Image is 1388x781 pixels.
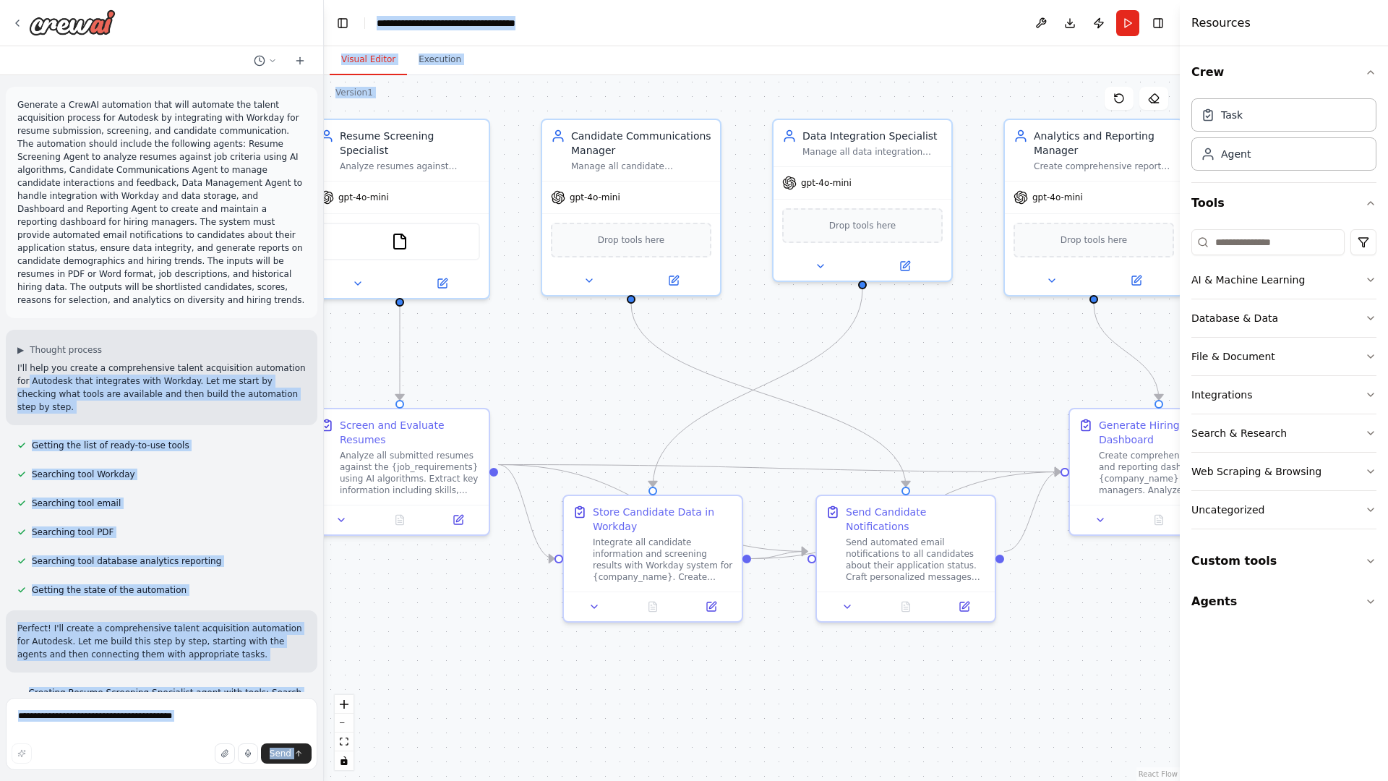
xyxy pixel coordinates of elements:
button: zoom in [335,695,354,714]
button: Hide right sidebar [1148,13,1168,33]
g: Edge from 01e25d30-7472-4c55-93a2-bbb6ad1078b7 to 4fbb86e4-f1c4-4741-a93c-1b6e76c7ef1a [751,465,1061,566]
button: Tools [1191,183,1376,223]
button: Open in side panel [864,257,946,275]
div: Send Candidate NotificationsSend automated email notifications to all candidates about their appl... [815,495,996,623]
span: Searching tool email [32,498,121,509]
div: Create comprehensive analytics and reporting dashboard for {company_name} hiring managers. Analyz... [1099,450,1239,496]
div: Send Candidate Notifications [846,505,986,534]
span: gpt-4o-mini [801,177,852,189]
img: FileReadTool [391,233,408,250]
span: Searching tool PDF [32,526,114,538]
div: Web Scraping & Browsing [1191,464,1321,479]
div: Data Integration Specialist [802,129,943,143]
div: Store Candidate Data in Workday [593,505,733,534]
button: Search & Research [1191,414,1376,452]
g: Edge from 01e25d30-7472-4c55-93a2-bbb6ad1078b7 to 0115a736-1e9a-4a5f-93cf-dd725a495959 [751,545,807,566]
span: ▶ [17,344,24,356]
div: React Flow controls [335,695,354,770]
div: Analyze all submitted resumes against the {job_requirements} using AI algorithms. Extract key inf... [340,450,480,496]
div: Screen and Evaluate Resumes [340,418,480,447]
span: Getting the state of the automation [32,584,187,596]
div: File & Document [1191,349,1275,364]
div: Store Candidate Data in WorkdayIntegrate all candidate information and screening results with Wor... [562,495,743,623]
g: Edge from 726008bd-68b2-429b-bd20-c3b0b1ec190e to 0115a736-1e9a-4a5f-93cf-dd725a495959 [624,304,913,487]
button: Visual Editor [330,45,407,75]
button: Uncategorized [1191,491,1376,529]
button: No output available [369,511,431,529]
div: Uncategorized [1191,503,1264,517]
p: Generate a CrewAI automation that will automate the talent acquisition process for Autodesk by in... [17,98,306,307]
img: Logo [29,9,116,35]
span: Drop tools here [598,233,665,247]
button: Upload files [215,743,235,764]
button: Integrations [1191,376,1376,414]
button: Switch to previous chat [248,52,283,69]
div: Search & Research [1191,426,1287,440]
span: Send [270,748,291,759]
div: Database & Data [1191,311,1278,325]
g: Edge from d7c9fd7d-c0fd-4272-8197-3b1441dc0010 to d336f67a-4e3e-4067-aa6e-618086303a21 [393,292,407,400]
button: fit view [335,733,354,751]
div: Integrations [1191,388,1252,402]
span: Drop tools here [1061,233,1128,247]
span: Drop tools here [829,218,896,233]
button: Agents [1191,581,1376,622]
button: Open in side panel [939,598,989,615]
div: Analytics and Reporting ManagerCreate comprehensive reports and dashboards for hiring managers at... [1003,119,1184,296]
button: Database & Data [1191,299,1376,337]
div: Data Integration SpecialistManage all data integration tasks with Workday and ensure data integri... [772,119,953,282]
button: Crew [1191,52,1376,93]
div: Analytics and Reporting Manager [1034,129,1174,158]
span: Thought process [30,344,102,356]
span: Searching tool database analytics reporting [32,555,221,567]
div: AI & Machine Learning [1191,273,1305,287]
div: Candidate Communications ManagerManage all candidate interactions throughout the hiring process f... [541,119,721,296]
button: Start a new chat [288,52,312,69]
span: gpt-4o-mini [1032,192,1083,203]
div: Candidate Communications Manager [571,129,711,158]
button: Hide left sidebar [333,13,353,33]
div: Tools [1191,223,1376,541]
g: Edge from e26bb12d-abf4-4d5d-8f55-e2d7f0b455f2 to 01e25d30-7472-4c55-93a2-bbb6ad1078b7 [646,289,870,487]
div: Screen and Evaluate ResumesAnalyze all submitted resumes against the {job_requirements} using AI ... [309,408,490,536]
div: Version 1 [335,87,373,98]
nav: breadcrumb [377,16,539,30]
div: Resume Screening Specialist [340,129,480,158]
div: Manage all candidate interactions throughout the hiring process for {company_name}. Send automate... [571,161,711,172]
div: Manage all data integration tasks with Workday and ensure data integrity throughout the talent ac... [802,146,943,158]
button: ▶Thought process [17,344,102,356]
div: Generate Hiring Analytics Dashboard [1099,418,1239,447]
button: No output available [1128,511,1190,529]
button: No output available [875,598,937,615]
h4: Resources [1191,14,1251,32]
button: AI & Machine Learning [1191,261,1376,299]
button: No output available [622,598,684,615]
span: Searching tool Workday [32,469,135,480]
button: Send [261,743,312,764]
button: Execution [407,45,473,75]
span: Getting the list of ready-to-use tools [32,440,189,451]
g: Edge from d336f67a-4e3e-4067-aa6e-618086303a21 to 4fbb86e4-f1c4-4741-a93c-1b6e76c7ef1a [498,458,1061,479]
button: Improve this prompt [12,743,32,764]
div: Integrate all candidate information and screening results with Workday system for {company_name}.... [593,537,733,583]
div: Agent [1221,147,1251,161]
button: Open in side panel [686,598,736,615]
div: Crew [1191,93,1376,182]
g: Edge from 0115a736-1e9a-4a5f-93cf-dd725a495959 to 4fbb86e4-f1c4-4741-a93c-1b6e76c7ef1a [1004,465,1061,559]
button: File & Document [1191,338,1376,375]
p: I'll help you create a comprehensive talent acquisition automation for Autodesk that integrates w... [17,362,306,414]
span: gpt-4o-mini [338,192,389,203]
button: Open in side panel [633,272,714,289]
button: zoom out [335,714,354,733]
div: Send automated email notifications to all candidates about their application status. Craft person... [846,537,986,583]
div: Analyze resumes against {job_requirements} using AI algorithms to identify the most qualified can... [340,161,480,172]
g: Edge from d336f67a-4e3e-4067-aa6e-618086303a21 to 01e25d30-7472-4c55-93a2-bbb6ad1078b7 [498,458,554,566]
div: Create comprehensive reports and dashboards for hiring managers at {company_name}. Generate analy... [1034,161,1174,172]
div: Resume Screening SpecialistAnalyze resumes against {job_requirements} using AI algorithms to iden... [309,119,490,299]
button: Open in side panel [1095,272,1177,289]
a: React Flow attribution [1139,770,1178,778]
g: Edge from 3efeef31-e6a4-43b2-9a79-5fb71b701b69 to 4fbb86e4-f1c4-4741-a93c-1b6e76c7ef1a [1087,304,1166,400]
span: gpt-4o-mini [570,192,620,203]
span: Creating Resume Screening Specialist agent with tools: Search a PDF's content, Read a file's content [29,687,306,710]
button: Open in side panel [401,275,483,292]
